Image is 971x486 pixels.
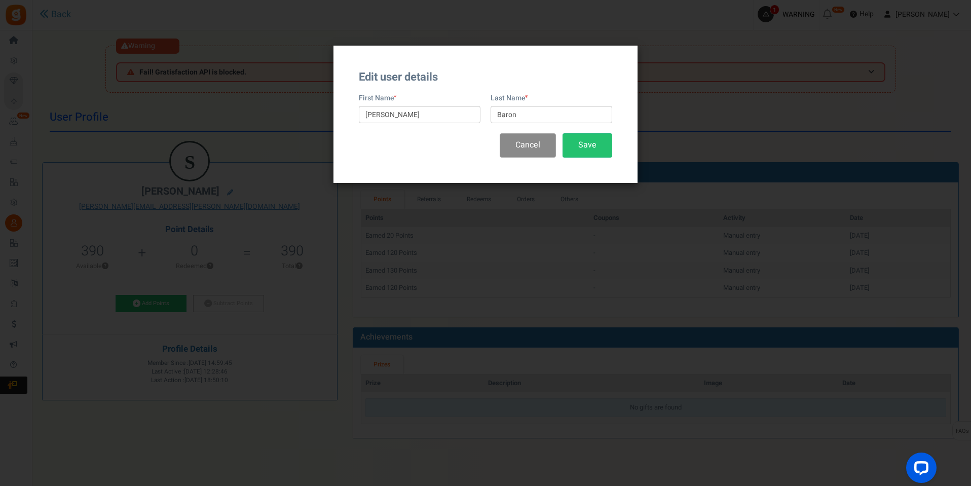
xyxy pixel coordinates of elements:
[491,93,525,103] label: Last Name
[359,93,394,103] label: First Name
[563,133,612,157] button: Save
[500,133,556,157] button: Cancel
[359,71,612,83] h3: Edit user details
